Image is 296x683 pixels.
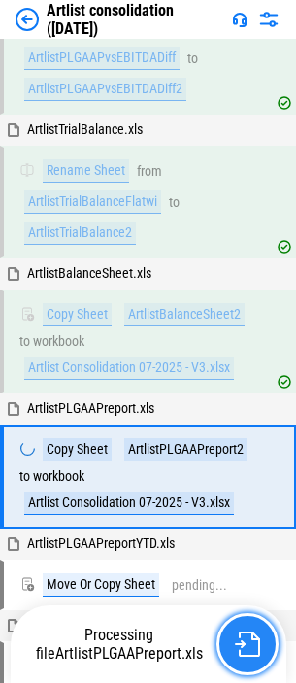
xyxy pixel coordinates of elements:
span: ArtlistBalanceSheet.xls [27,265,151,281]
div: to workbook [19,469,84,484]
div: pending... [172,578,227,593]
div: from [137,164,162,179]
div: to [169,195,180,210]
div: ArtlistTrialBalanceFlatwi [24,190,161,214]
div: Artlist Consolidation 07-2025 - V3.xlsx [24,492,234,515]
span: ArtlistPLGAAPreportYTD.xls [27,535,175,551]
div: ArtlistTrialBalance2 [24,222,136,245]
div: Copy Sheet [43,303,112,326]
div: Copy Sheet [43,438,112,461]
div: Move Or Copy Sheet [43,573,159,597]
div: ArtlistBalanceSheet2 [124,303,245,326]
div: Rename Sheet [43,159,129,183]
span: ArtlistPLGAAPreport.xls [55,644,203,663]
div: ArtlistPLGAAPvsEBITDADiff [24,47,180,70]
span: ArtlistTrialBalance.xls [27,121,143,137]
div: to workbook [19,334,84,349]
div: Artlist consolidation ([DATE]) [47,1,224,38]
div: ArtlistPLGAAPreport2 [124,438,247,461]
div: to [187,51,198,66]
img: Settings menu [257,8,280,31]
span: ArtlistPLGAAPreport.xls [27,400,154,416]
img: Support [232,12,247,27]
div: Artlist Consolidation 07-2025 - V3.xlsx [24,357,234,380]
img: Go to file [235,632,260,657]
div: ArtlistPLGAAPvsEBITDADiff2 [24,78,186,101]
div: Processing file [22,626,216,663]
img: Back [16,8,39,31]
